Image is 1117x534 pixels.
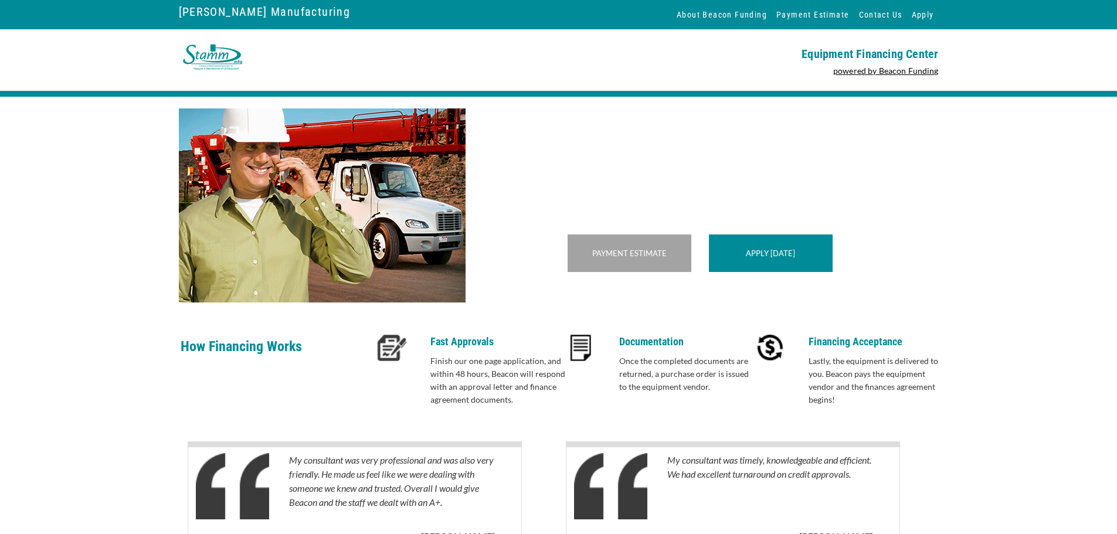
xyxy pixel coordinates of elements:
[181,335,370,373] p: How Financing Works
[571,335,591,361] img: docs-icon.PNG
[377,335,407,361] img: approval-icon.PNG
[196,453,269,519] img: Quotes
[746,249,795,258] a: Apply [DATE]
[809,335,944,349] p: Financing Acceptance
[619,355,755,393] p: Once the completed documents are returned, a purchase order is issued to the equipment vendor.
[757,335,783,361] img: accept-icon.PNG
[179,41,246,73] img: Stamm.jpg
[667,453,873,523] p: My consultant was timely, knowledgeable and efficient. We had excellent turnaround on credit appr...
[833,66,939,76] a: powered by Beacon Funding
[559,161,939,214] p: Get the best [PERSON_NAME] Manufacturing equipment financed by Beacon Funding. Beacon is the trus...
[809,355,944,406] p: Lastly, the equipment is delivered to you. Beacon pays the equipment vendor and the finances agre...
[566,47,939,61] p: Equipment Financing Center
[289,453,495,523] p: My consultant was very professional and was also very friendly. He made us feel like we were deal...
[574,453,647,519] img: Quotes
[592,249,667,258] a: Payment Estimate
[430,355,566,406] p: Finish our one page application, and within 48 hours, Beacon will respond with an approval letter...
[559,108,939,155] p: Fast and Friendly Equipment Financing
[179,2,351,22] a: [PERSON_NAME] Manufacturing
[559,288,724,299] a: or Contact Your Financing Consultant >>
[619,335,755,349] p: Documentation
[179,108,466,302] img: BoomTrucks-EFC-Banner.png
[430,335,566,349] p: Fast Approvals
